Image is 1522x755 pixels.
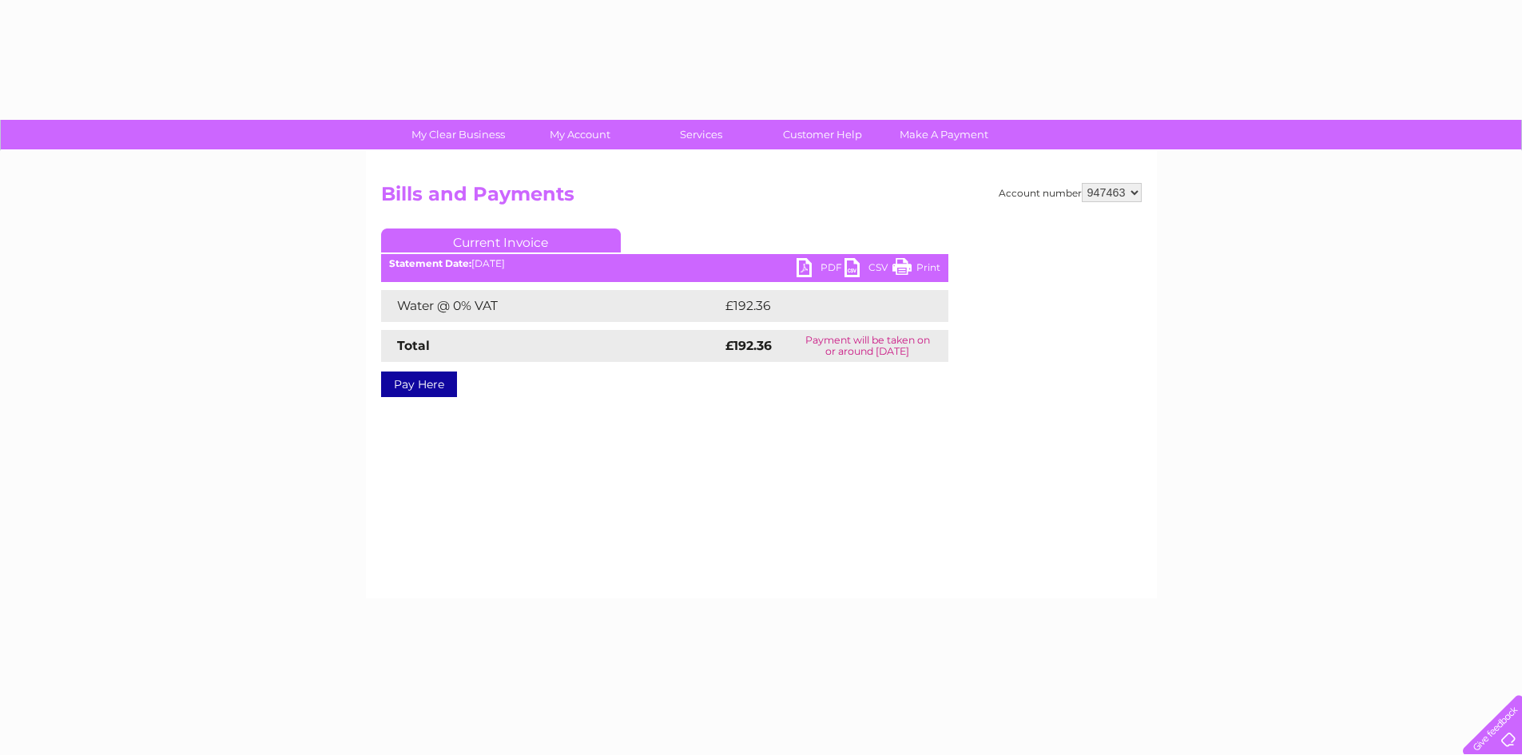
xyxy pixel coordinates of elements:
[392,120,524,149] a: My Clear Business
[721,290,919,322] td: £192.36
[381,290,721,322] td: Water @ 0% VAT
[381,228,621,252] a: Current Invoice
[635,120,767,149] a: Services
[381,183,1142,213] h2: Bills and Payments
[878,120,1010,149] a: Make A Payment
[999,183,1142,202] div: Account number
[381,372,457,397] a: Pay Here
[397,338,430,353] strong: Total
[787,330,948,362] td: Payment will be taken on or around [DATE]
[797,258,844,281] a: PDF
[892,258,940,281] a: Print
[725,338,772,353] strong: £192.36
[389,257,471,269] b: Statement Date:
[381,258,948,269] div: [DATE]
[844,258,892,281] a: CSV
[514,120,646,149] a: My Account
[757,120,888,149] a: Customer Help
